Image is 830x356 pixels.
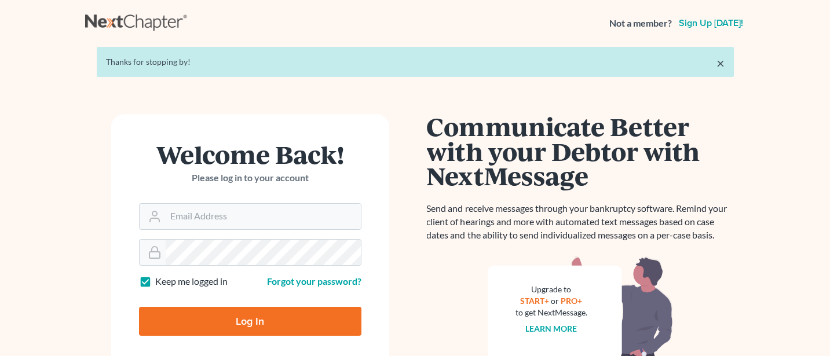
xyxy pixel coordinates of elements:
[525,324,577,333] a: Learn more
[427,202,734,242] p: Send and receive messages through your bankruptcy software. Remind your client of hearings and mo...
[561,296,582,306] a: PRO+
[166,204,361,229] input: Email Address
[520,296,549,306] a: START+
[139,171,361,185] p: Please log in to your account
[427,114,734,188] h1: Communicate Better with your Debtor with NextMessage
[551,296,559,306] span: or
[155,275,228,288] label: Keep me logged in
[106,56,725,68] div: Thanks for stopping by!
[716,56,725,70] a: ×
[515,284,587,295] div: Upgrade to
[609,17,672,30] strong: Not a member?
[677,19,745,28] a: Sign up [DATE]!
[139,307,361,336] input: Log In
[515,307,587,318] div: to get NextMessage.
[267,276,361,287] a: Forgot your password?
[139,142,361,167] h1: Welcome Back!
